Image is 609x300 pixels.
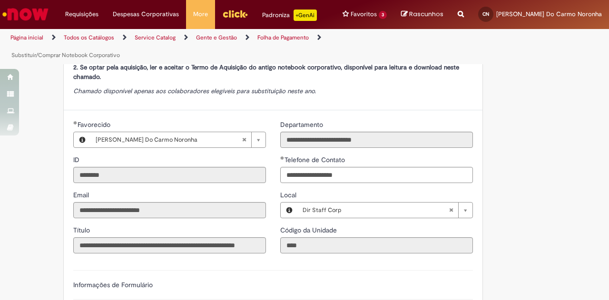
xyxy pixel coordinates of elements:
span: Requisições [65,10,98,19]
button: Favorecido, Visualizar este registro Cassia De Souza Do Carmo Noronha [74,132,91,147]
p: +GenAi [294,10,317,21]
a: Service Catalog [135,34,176,41]
a: [PERSON_NAME] Do Carmo NoronhaLimpar campo Favorecido [91,132,265,147]
a: Todos os Catálogos [64,34,114,41]
ul: Trilhas de página [7,29,399,64]
span: Favoritos [351,10,377,19]
a: Página inicial [10,34,43,41]
a: Rascunhos [401,10,443,19]
label: Somente leitura - Título [73,225,92,235]
span: Dir Staff Corp [303,203,449,218]
input: Código da Unidade [280,237,473,253]
span: Rascunhos [409,10,443,19]
span: Somente leitura - Departamento [280,120,325,129]
input: Email [73,202,266,218]
span: Somente leitura - Email [73,191,91,199]
button: Local, Visualizar este registro Dir Staff Corp [281,203,298,218]
label: Somente leitura - Código da Unidade [280,225,339,235]
label: Somente leitura - Email [73,190,91,200]
input: Departamento [280,132,473,148]
span: Somente leitura - ID [73,155,81,164]
abbr: Limpar campo Local [444,203,458,218]
a: Gente e Gestão [196,34,237,41]
span: [PERSON_NAME] Do Carmo Noronha [496,10,602,18]
img: click_logo_yellow_360x200.png [222,7,248,21]
span: Necessários - Favorecido [78,120,112,129]
span: CN [482,11,489,17]
span: 3 [379,11,387,19]
label: Somente leitura - ID [73,155,81,165]
div: Padroniza [262,10,317,21]
abbr: Limpar campo Favorecido [237,132,251,147]
span: Local [280,191,298,199]
a: Folha de Pagamento [257,34,309,41]
input: Título [73,237,266,253]
span: Obrigatório Preenchido [73,121,78,125]
a: Substituir/Comprar Notebook Corporativo [11,51,120,59]
input: Telefone de Contato [280,167,473,183]
span: Telefone de Contato [285,155,347,164]
span: [PERSON_NAME] Do Carmo Noronha [96,132,242,147]
label: Informações de Formulário [73,281,153,289]
span: Chamado disponível apenas aos colaboradores elegíveis para substituição neste ano. [73,87,316,95]
a: Dir Staff CorpLimpar campo Local [298,203,472,218]
label: Somente leitura - Departamento [280,120,325,129]
span: More [193,10,208,19]
span: Obrigatório Preenchido [280,156,285,160]
input: ID [73,167,266,183]
img: ServiceNow [1,5,50,24]
span: Despesas Corporativas [113,10,179,19]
